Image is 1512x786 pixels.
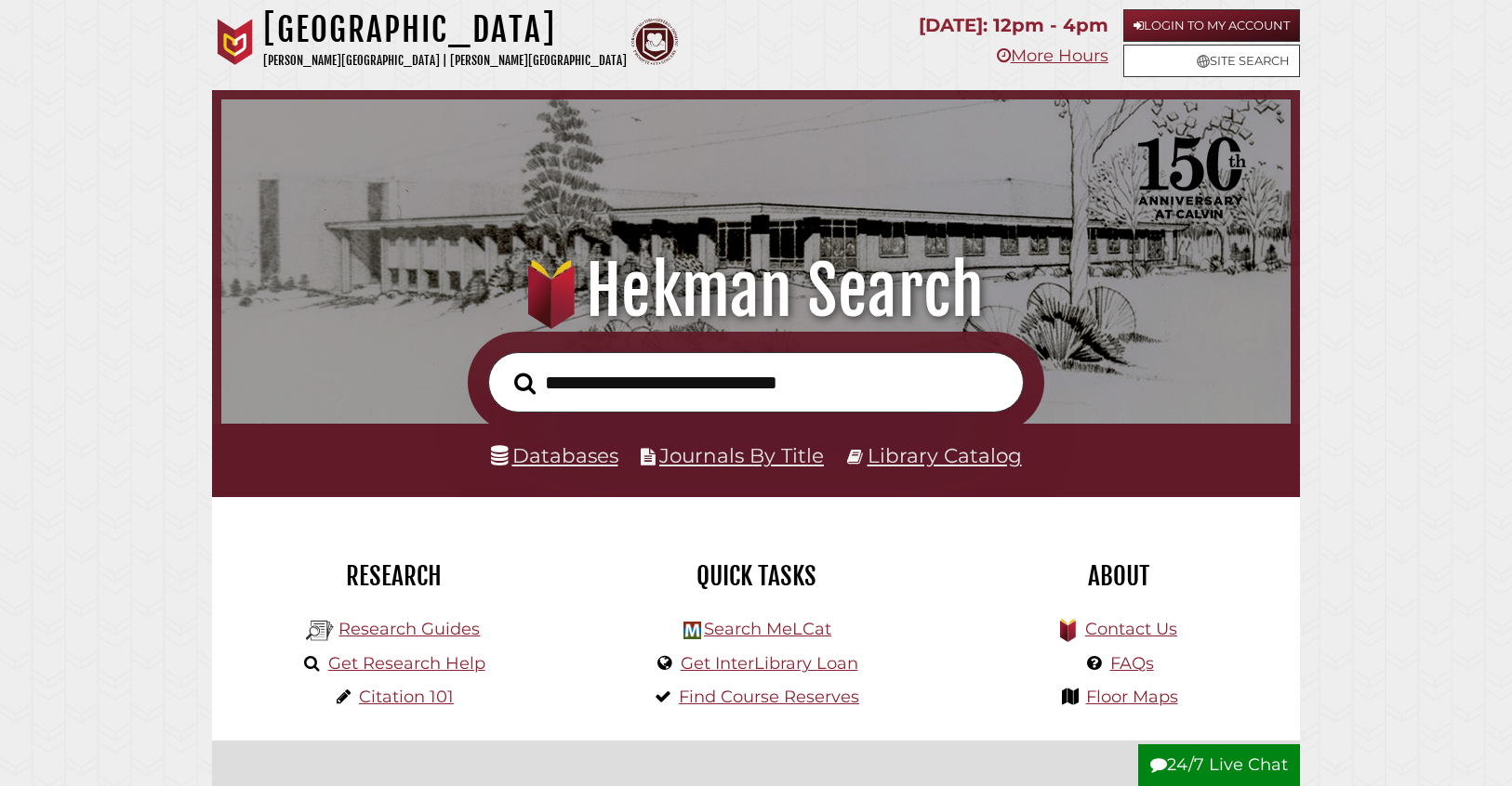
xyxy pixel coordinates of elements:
[328,653,485,674] a: Get Research Help
[1123,9,1300,42] a: Login to My Account
[212,19,259,65] img: Calvin University
[868,443,1022,467] a: Library Catalog
[683,622,701,639] img: Hekman Library Logo
[244,250,1267,332] h1: Hekman Search
[1085,619,1177,639] a: Contact Us
[338,619,480,639] a: Research Guides
[359,687,454,707] a: Citation 101
[951,560,1286,592] h2: About
[631,19,678,65] img: Calvin Theological Seminary
[226,560,561,592] h2: Research
[1086,687,1178,707] a: Floor Maps
[704,619,831,639] a: Search MeLCat
[1123,45,1300,77] a: Site Search
[514,372,536,395] i: Search
[997,46,1108,66] a: More Hours
[681,653,858,674] a: Get InterLibrary Loan
[263,50,627,72] p: [PERSON_NAME][GEOGRAPHIC_DATA] | [PERSON_NAME][GEOGRAPHIC_DATA]
[659,443,824,467] a: Journals By Title
[505,367,545,400] button: Search
[491,443,618,467] a: Databases
[263,9,627,50] h1: [GEOGRAPHIC_DATA]
[589,560,923,592] h2: Quick Tasks
[1110,653,1154,674] a: FAQs
[919,9,1108,42] p: [DATE]: 12pm - 4pm
[679,687,859,707] a: Find Course Reserves
[306,617,334,645] img: Hekman Library Logo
